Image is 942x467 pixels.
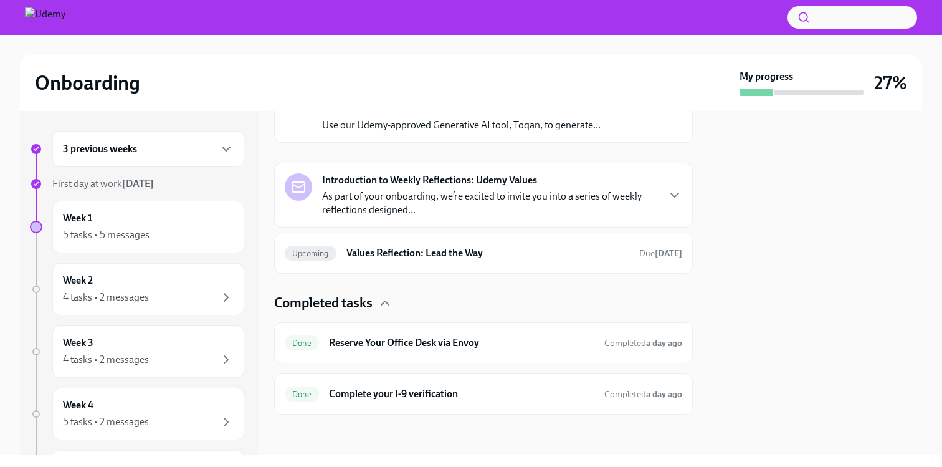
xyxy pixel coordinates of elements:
[322,173,537,187] strong: Introduction to Weekly Reflections: Udemy Values
[639,248,682,259] span: Due
[63,415,149,429] div: 5 tasks • 2 messages
[604,388,682,400] span: August 11th, 2025 11:05
[63,291,149,304] div: 4 tasks • 2 messages
[63,274,93,287] h6: Week 2
[646,389,682,400] strong: a day ago
[322,190,657,217] p: As part of your onboarding, we’re excited to invite you into a series of weekly reflections desig...
[285,243,682,263] a: UpcomingValues Reflection: Lead the WayDue[DATE]
[285,390,319,399] span: Done
[30,388,244,440] a: Week 45 tasks • 2 messages
[346,246,629,260] h6: Values Reflection: Lead the Way
[63,398,93,412] h6: Week 4
[30,201,244,253] a: Week 15 tasks • 5 messages
[322,118,601,132] p: Use our Udemy-approved Generative AI tool, Toqan, to generate...
[274,294,693,312] div: Completed tasks
[285,249,336,258] span: Upcoming
[30,263,244,315] a: Week 24 tasks • 2 messages
[740,70,793,84] strong: My progress
[63,353,149,367] div: 4 tasks • 2 messages
[329,336,594,350] h6: Reserve Your Office Desk via Envoy
[604,389,682,400] span: Completed
[63,142,137,156] h6: 3 previous weeks
[52,178,154,190] span: First day at work
[604,338,682,349] span: Completed
[285,333,682,353] a: DoneReserve Your Office Desk via EnvoyCompleteda day ago
[274,294,373,312] h4: Completed tasks
[646,338,682,349] strong: a day ago
[329,387,594,401] h6: Complete your I-9 verification
[30,177,244,191] a: First day at work[DATE]
[52,131,244,167] div: 3 previous weeks
[639,248,682,259] span: August 18th, 2025 10:00
[63,228,150,242] div: 5 tasks • 5 messages
[285,339,319,348] span: Done
[63,211,92,225] h6: Week 1
[874,72,907,94] h3: 27%
[25,7,65,27] img: Udemy
[285,384,682,404] a: DoneComplete your I-9 verificationCompleteda day ago
[655,248,682,259] strong: [DATE]
[604,337,682,349] span: August 11th, 2025 12:52
[35,70,140,95] h2: Onboarding
[63,336,93,350] h6: Week 3
[122,178,154,190] strong: [DATE]
[30,325,244,378] a: Week 34 tasks • 2 messages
